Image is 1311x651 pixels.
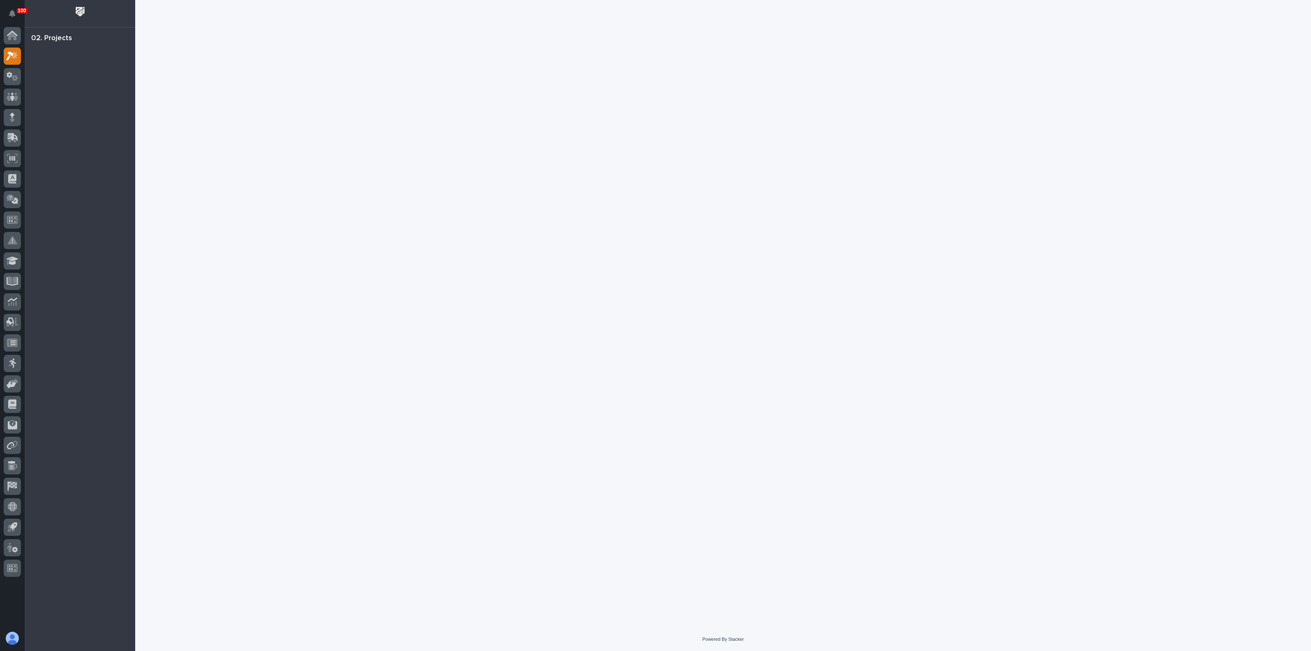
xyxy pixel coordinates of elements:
button: users-avatar [4,630,21,647]
div: Notifications100 [10,10,21,23]
button: Notifications [4,5,21,22]
p: 100 [18,8,26,14]
div: 02. Projects [31,34,72,43]
img: Workspace Logo [73,4,88,19]
a: Powered By Stacker [702,637,744,642]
